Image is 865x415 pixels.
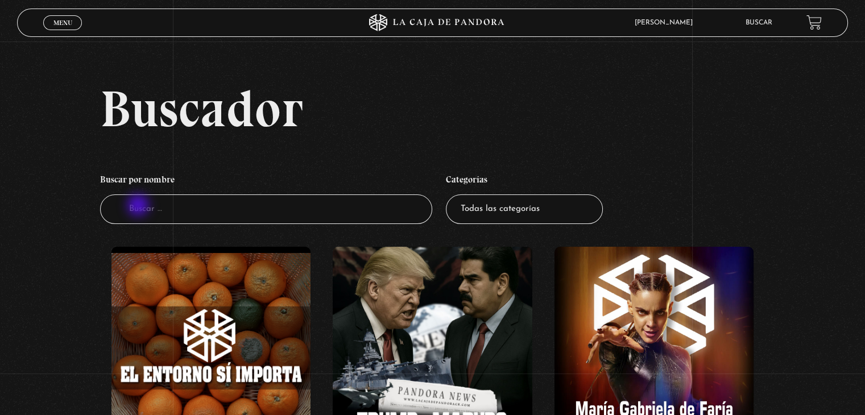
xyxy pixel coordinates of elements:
h2: Buscador [100,83,847,134]
span: Menu [53,19,72,26]
a: View your shopping cart [806,15,822,30]
span: Cerrar [49,28,76,36]
span: [PERSON_NAME] [629,19,704,26]
h4: Buscar por nombre [100,168,432,194]
a: Buscar [746,19,772,26]
h4: Categorías [446,168,603,194]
